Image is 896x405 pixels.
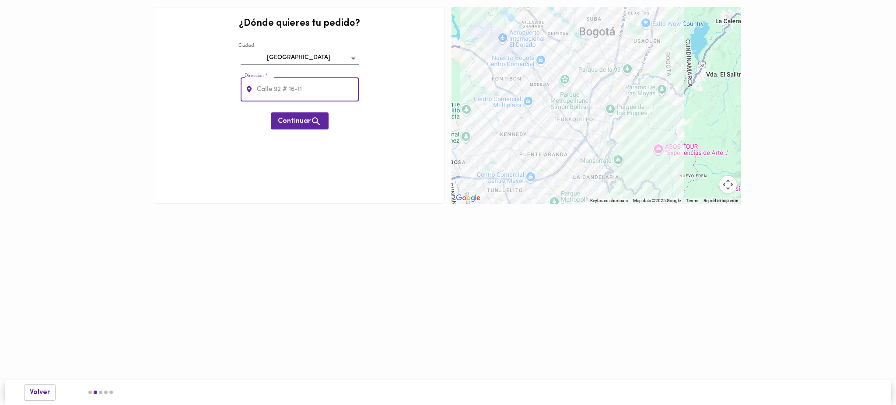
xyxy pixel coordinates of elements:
img: Google [454,192,483,204]
h2: ¿Dónde quieres tu pedido? [239,18,360,29]
span: Volver [30,388,50,397]
label: Ciudad [238,43,254,49]
a: Open this area in Google Maps (opens a new window) [454,192,483,204]
button: Volver [24,384,56,401]
button: Map camera controls [719,176,737,193]
a: Report a map error [703,198,738,203]
a: Terms [686,198,698,203]
div: [GEOGRAPHIC_DATA] [241,51,359,65]
button: Continuar [271,112,329,129]
iframe: Messagebird Livechat Widget [845,354,887,396]
input: Calle 92 # 16-11 [255,77,359,101]
span: Continuar [278,116,322,127]
button: Keyboard shortcuts [590,198,628,204]
span: Map data ©2025 Google [633,198,681,203]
